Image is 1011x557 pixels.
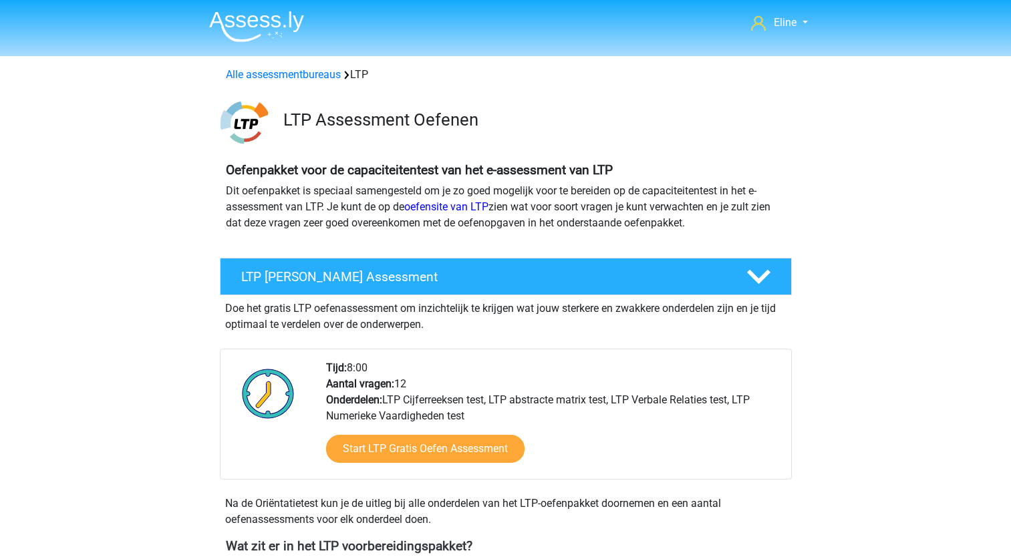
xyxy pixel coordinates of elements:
b: Aantal vragen: [326,377,394,390]
h4: LTP [PERSON_NAME] Assessment [241,269,725,285]
h4: Wat zit er in het LTP voorbereidingspakket? [226,538,786,554]
div: Na de Oriëntatietest kun je de uitleg bij alle onderdelen van het LTP-oefenpakket doornemen en ee... [220,496,792,528]
img: Klok [235,360,302,427]
img: Assessly [209,11,304,42]
div: 8:00 12 LTP Cijferreeksen test, LTP abstracte matrix test, LTP Verbale Relaties test, LTP Numerie... [316,360,790,479]
h3: LTP Assessment Oefenen [283,110,781,130]
div: Doe het gratis LTP oefenassessment om inzichtelijk te krijgen wat jouw sterkere en zwakkere onder... [220,295,792,333]
a: Eline [746,15,813,31]
a: Alle assessmentbureaus [226,68,341,81]
b: Tijd: [326,361,347,374]
span: Eline [774,16,797,29]
p: Dit oefenpakket is speciaal samengesteld om je zo goed mogelijk voor te bereiden op de capaciteit... [226,183,786,231]
div: LTP [221,67,791,83]
a: Start LTP Gratis Oefen Assessment [326,435,525,463]
a: LTP [PERSON_NAME] Assessment [214,258,797,295]
b: Oefenpakket voor de capaciteitentest van het e-assessment van LTP [226,162,613,178]
img: ltp.png [221,99,268,146]
b: Onderdelen: [326,393,382,406]
a: oefensite van LTP [404,200,488,213]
